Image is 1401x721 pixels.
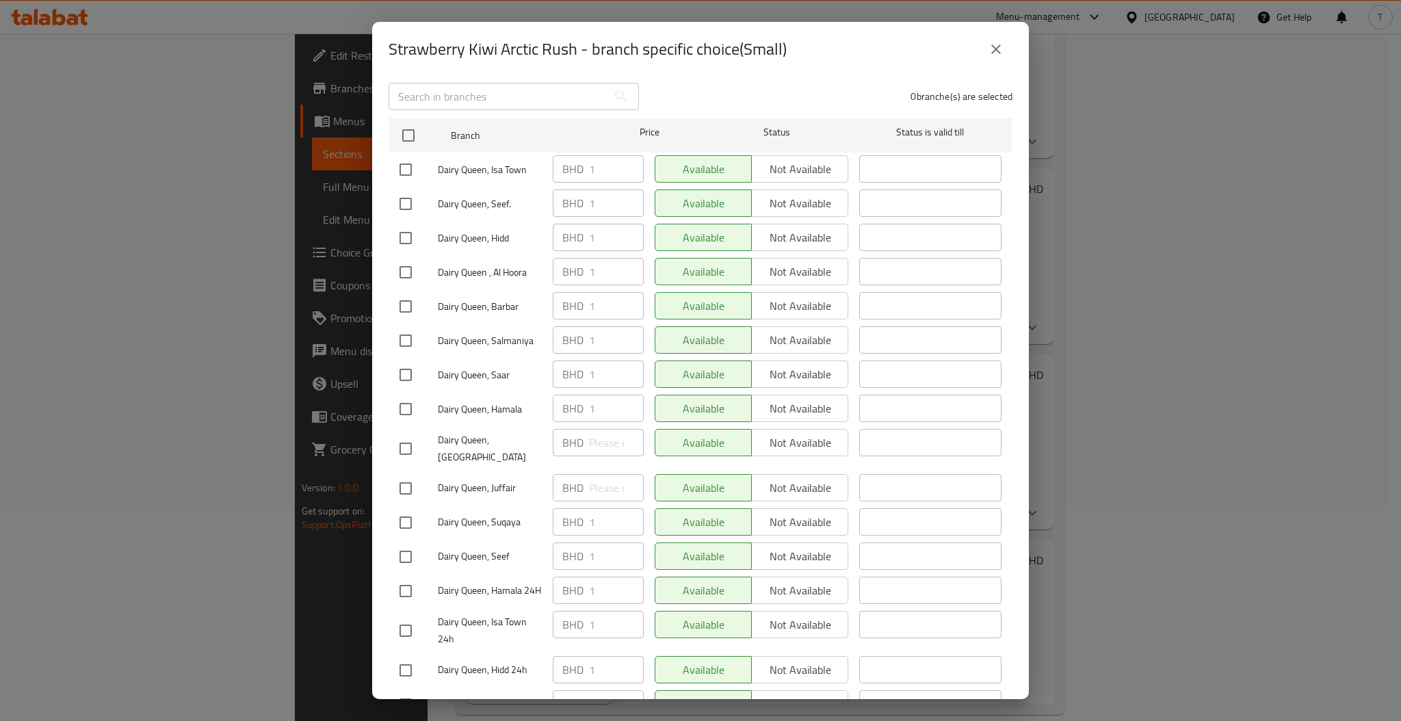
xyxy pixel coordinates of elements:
input: Please enter price [589,395,644,422]
input: Please enter price [589,292,644,319]
p: BHD [562,582,584,599]
button: close [980,33,1012,66]
input: Please enter price [589,577,644,604]
p: BHD [562,332,584,348]
input: Search in branches [389,83,607,110]
span: Dairy Queen, Seef [438,548,542,565]
span: Dairy Queen, Isa Town [438,161,542,179]
span: Dairy Queen, Saar [438,367,542,384]
input: Please enter price [589,474,644,501]
p: BHD [562,480,584,496]
span: Dairy Queen, Juffair [438,480,542,497]
span: Dairy Queen, Seef. [438,196,542,213]
p: BHD [562,661,584,678]
input: Please enter price [589,690,644,718]
p: BHD [562,696,584,712]
p: BHD [562,548,584,564]
p: BHD [562,616,584,633]
span: Dairy Queen, Hamala 24H [438,582,542,599]
input: Please enter price [589,656,644,683]
span: Dairy Queen, Salmaniya [438,332,542,350]
span: Dairy Queen, Hidd 24h [438,661,542,679]
span: Status is valid till [859,124,1001,141]
input: Please enter price [589,189,644,217]
input: Please enter price [589,258,644,285]
p: BHD [562,434,584,451]
input: Please enter price [589,542,644,570]
span: Status [706,124,848,141]
input: Please enter price [589,155,644,183]
span: Price [604,124,695,141]
p: BHD [562,263,584,280]
h2: Strawberry Kiwi Arctic Rush - branch specific choice(Small) [389,38,787,60]
p: BHD [562,366,584,382]
p: BHD [562,195,584,211]
input: Please enter price [589,360,644,388]
input: Please enter price [589,611,644,638]
input: Please enter price [589,326,644,354]
input: Please enter price [589,224,644,251]
span: Dairy Queen, Isa Town 24h [438,614,542,648]
span: Dairy Queen, Barbar [438,298,542,315]
p: BHD [562,298,584,314]
input: Please enter price [589,508,644,536]
p: 0 branche(s) are selected [911,90,1012,103]
span: Branch [451,127,593,144]
span: Dairy Queen, Nuwaidrat [438,696,542,713]
p: BHD [562,161,584,177]
span: Dairy Queen, Suqaya [438,514,542,531]
p: BHD [562,229,584,246]
p: BHD [562,400,584,417]
span: Dairy Queen, Hidd [438,230,542,247]
p: BHD [562,514,584,530]
span: Dairy Queen, Hamala [438,401,542,418]
input: Please enter price [589,429,644,456]
span: Dairy Queen, [GEOGRAPHIC_DATA] [438,432,542,466]
span: Dairy Queen , Al Hoora [438,264,542,281]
